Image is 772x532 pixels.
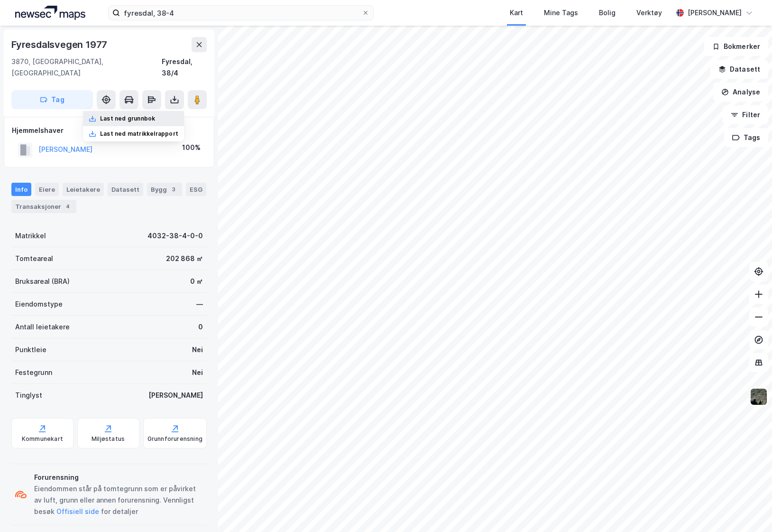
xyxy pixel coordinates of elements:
div: Bygg [147,183,182,196]
div: [PERSON_NAME] [148,390,203,401]
div: Last ned matrikkelrapport [100,130,178,138]
div: Antall leietakere [15,321,70,333]
div: Matrikkel [15,230,46,242]
div: Miljøstatus [92,435,125,443]
div: 4 [63,202,73,211]
div: Nei [192,344,203,355]
div: Hjemmelshaver [12,125,206,136]
div: Datasett [108,183,143,196]
div: Tinglyst [15,390,42,401]
div: Transaksjoner [11,200,76,213]
div: 3 [169,185,178,194]
div: 3870, [GEOGRAPHIC_DATA], [GEOGRAPHIC_DATA] [11,56,162,79]
input: Søk på adresse, matrikkel, gårdeiere, leietakere eller personer [120,6,362,20]
div: Eiendomstype [15,299,63,310]
iframe: Chat Widget [725,486,772,532]
div: Kart [510,7,523,19]
div: Eiere [35,183,59,196]
div: Eiendommen står på tomtegrunn som er påvirket av luft, grunn eller annen forurensning. Vennligst ... [34,483,203,517]
div: Forurensning [34,472,203,483]
div: Leietakere [63,183,104,196]
div: 4032-38-4-0-0 [147,230,203,242]
button: Tag [11,90,93,109]
button: Tags [724,128,768,147]
div: Fyresdal, 38/4 [162,56,207,79]
div: Grunnforurensning [147,435,202,443]
div: Verktøy [636,7,662,19]
button: Datasett [710,60,768,79]
div: Bolig [599,7,616,19]
div: Kommunekart [22,435,63,443]
div: 0 [198,321,203,333]
div: Festegrunn [15,367,52,378]
div: Info [11,183,31,196]
div: 0 ㎡ [190,276,203,287]
img: 9k= [750,388,768,406]
div: Punktleie [15,344,46,355]
div: 100% [182,142,201,153]
div: — [196,299,203,310]
div: ESG [186,183,206,196]
button: Filter [723,105,768,124]
div: Last ned grunnbok [100,115,155,122]
img: logo.a4113a55bc3d86da70a041830d287a7e.svg [15,6,85,20]
div: 202 868 ㎡ [166,253,203,264]
button: Bokmerker [704,37,768,56]
div: Mine Tags [544,7,578,19]
div: Tomteareal [15,253,53,264]
div: Nei [192,367,203,378]
div: Bruksareal (BRA) [15,276,70,287]
div: Fyresdalsvegen 1977 [11,37,109,52]
div: [PERSON_NAME] [688,7,742,19]
button: Analyse [713,83,768,102]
